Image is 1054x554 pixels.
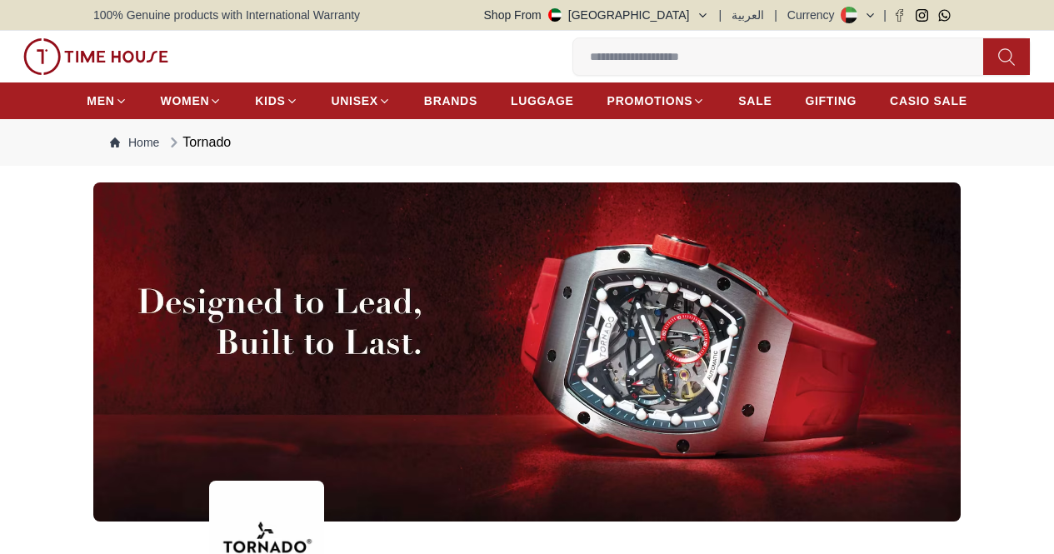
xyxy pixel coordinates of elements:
button: Shop From[GEOGRAPHIC_DATA] [484,7,709,23]
span: 100% Genuine products with International Warranty [93,7,360,23]
a: Whatsapp [938,9,951,22]
span: CASIO SALE [890,92,967,109]
nav: Breadcrumb [93,119,961,166]
span: GIFTING [805,92,857,109]
span: | [774,7,777,23]
span: | [719,7,722,23]
a: Facebook [893,9,906,22]
span: SALE [738,92,772,109]
span: KIDS [255,92,285,109]
a: GIFTING [805,86,857,116]
a: Instagram [916,9,928,22]
span: LUGGAGE [511,92,574,109]
a: CASIO SALE [890,86,967,116]
a: KIDS [255,86,297,116]
a: SALE [738,86,772,116]
div: Tornado [166,132,231,152]
span: | [883,7,887,23]
span: UNISEX [332,92,378,109]
button: العربية [732,7,764,23]
img: ... [23,38,168,75]
a: LUGGAGE [511,86,574,116]
span: WOMEN [161,92,210,109]
a: Home [110,134,159,151]
span: MEN [87,92,114,109]
img: ... [93,182,961,522]
a: BRANDS [424,86,477,116]
img: United Arab Emirates [548,8,562,22]
div: Currency [787,7,842,23]
a: MEN [87,86,127,116]
a: WOMEN [161,86,222,116]
span: BRANDS [424,92,477,109]
span: PROMOTIONS [607,92,693,109]
a: PROMOTIONS [607,86,706,116]
a: UNISEX [332,86,391,116]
